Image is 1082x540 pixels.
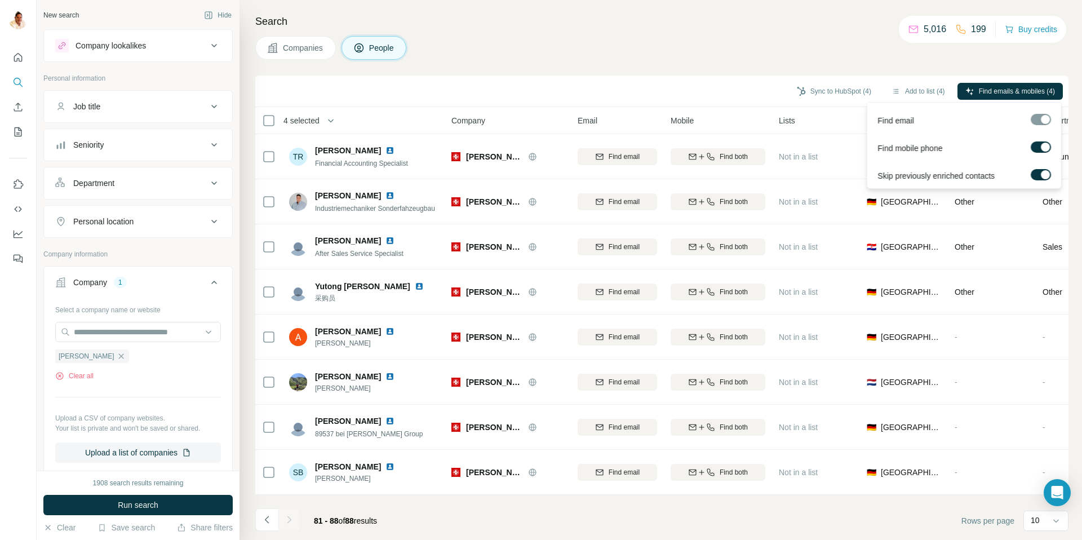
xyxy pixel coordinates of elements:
span: 89537 bei [PERSON_NAME] Group [315,430,423,438]
h4: Search [255,14,1068,29]
span: [PERSON_NAME] [315,473,408,484]
button: Find both [671,464,765,481]
p: Company information [43,249,233,259]
span: Sales [1043,241,1062,253]
span: Not in a list [779,423,818,432]
span: [PERSON_NAME] [315,190,381,201]
span: Not in a list [779,333,818,342]
button: Hide [196,7,240,24]
span: Not in a list [779,152,818,161]
img: Avatar [289,418,307,436]
button: Personal location [44,208,232,235]
img: Logo of Albert Ziegler [451,197,460,206]
span: [GEOGRAPHIC_DATA] [881,241,941,253]
p: Your list is private and won't be saved or shared. [55,423,221,433]
span: Find both [720,377,748,387]
span: Find email [609,332,640,342]
button: Find both [671,329,765,346]
button: My lists [9,122,27,142]
span: [PERSON_NAME] [315,383,408,393]
button: Quick start [9,47,27,68]
button: Find email [578,329,657,346]
button: Find email [578,374,657,391]
span: [PERSON_NAME] [466,377,522,388]
img: Avatar [289,328,307,346]
div: Company [73,277,107,288]
span: [PERSON_NAME] [466,286,522,298]
button: Find email [578,419,657,436]
span: Find email [609,422,640,432]
span: - [1043,378,1045,387]
img: Logo of Albert Ziegler [451,287,460,296]
img: Avatar [289,373,307,391]
img: Logo of Albert Ziegler [451,423,460,432]
div: Seniority [73,139,104,151]
span: Find email [609,287,640,297]
span: Industriemechaniker Sonderfahzeugbau [315,205,435,213]
span: - [1043,468,1045,477]
span: Find both [720,332,748,342]
button: Department [44,170,232,197]
span: 🇩🇪 [867,196,876,207]
span: [PERSON_NAME] [466,241,522,253]
p: Upload a CSV of company websites. [55,413,221,423]
span: Not in a list [779,242,818,251]
span: Find email [609,242,640,252]
span: - [955,333,957,342]
button: Clear all [55,371,94,381]
img: Logo of Albert Ziegler [451,152,460,161]
span: Company [451,115,485,126]
div: New search [43,10,79,20]
span: Find both [720,467,748,477]
img: Logo of Albert Ziegler [451,333,460,342]
span: [PERSON_NAME] [59,351,114,361]
span: Find emails & mobiles (4) [979,86,1055,96]
img: LinkedIn logo [385,327,394,336]
img: LinkedIn logo [385,417,394,426]
img: Avatar [289,238,307,256]
span: [GEOGRAPHIC_DATA] [881,196,941,207]
span: 🇩🇪 [867,286,876,298]
span: results [314,516,377,525]
span: 🇩🇪 [867,467,876,478]
span: Find email [877,115,914,126]
button: Navigate to previous page [255,508,278,531]
span: Skip previously enriched contacts [877,170,995,182]
button: Share filters [177,522,233,533]
button: Company1 [44,269,232,300]
span: [PERSON_NAME] [466,331,522,343]
button: Use Surfe API [9,199,27,219]
span: Find both [720,422,748,432]
button: Upload a list of companies [55,442,221,463]
span: Find mobile phone [877,143,942,154]
div: SB [289,463,307,481]
span: 🇩🇪 [867,331,876,343]
div: Job title [73,101,100,112]
span: 🇩🇪 [867,422,876,433]
img: LinkedIn logo [385,236,394,245]
img: Logo of Albert Ziegler [451,242,460,251]
span: [GEOGRAPHIC_DATA] [881,377,941,388]
img: Avatar [289,283,307,301]
img: LinkedIn logo [385,191,394,200]
span: [PERSON_NAME] [315,235,381,246]
span: Other [955,242,974,251]
button: Company lookalikes [44,32,232,59]
span: - [955,468,957,477]
button: Run search [43,495,233,515]
span: Other [955,287,974,296]
button: Feedback [9,249,27,269]
span: Not in a list [779,468,818,477]
button: Job title [44,93,232,120]
button: Seniority [44,131,232,158]
span: Find both [720,287,748,297]
span: 采购员 [315,293,437,303]
span: [PERSON_NAME] [315,326,381,337]
button: Find both [671,419,765,436]
img: Avatar [9,11,27,29]
img: LinkedIn logo [385,462,394,471]
span: Other [1043,286,1062,298]
img: Logo of Albert Ziegler [451,378,460,387]
span: Find both [720,152,748,162]
span: [GEOGRAPHIC_DATA] [881,467,941,478]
